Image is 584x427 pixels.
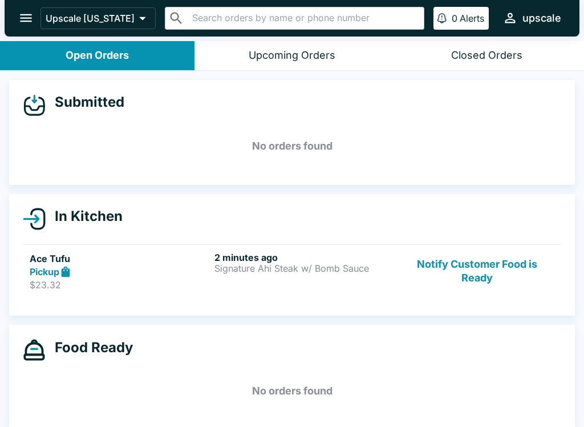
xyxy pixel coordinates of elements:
[214,263,395,273] p: Signature Ahi Steak w/ Bomb Sauce
[400,252,554,291] button: Notify Customer Food is Ready
[46,208,123,225] h4: In Kitchen
[46,339,133,356] h4: Food Ready
[23,244,561,298] a: Ace TufuPickup$23.322 minutes agoSignature Ahi Steak w/ Bomb SauceNotify Customer Food is Ready
[23,126,561,167] h5: No orders found
[189,10,419,26] input: Search orders by name or phone number
[40,7,156,29] button: Upscale [US_STATE]
[46,13,135,24] p: Upscale [US_STATE]
[214,252,395,263] h6: 2 minutes ago
[451,49,522,62] div: Closed Orders
[11,3,40,33] button: open drawer
[30,252,210,265] h5: Ace Tufu
[30,279,210,291] p: $23.32
[66,49,129,62] div: Open Orders
[23,370,561,412] h5: No orders found
[249,49,335,62] div: Upcoming Orders
[522,11,561,25] div: upscale
[46,94,124,111] h4: Submitted
[460,13,484,24] p: Alerts
[498,6,566,30] button: upscale
[30,266,59,277] strong: Pickup
[452,13,457,24] p: 0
